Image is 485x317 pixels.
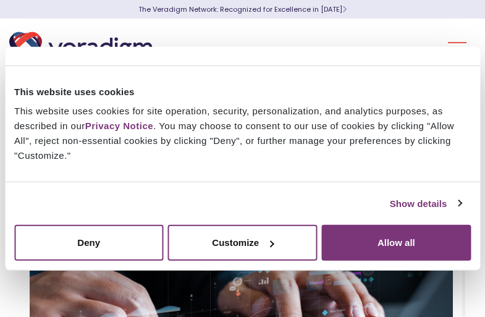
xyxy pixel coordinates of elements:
div: This website uses cookies for site operation, security, personalization, and analytics purposes, ... [14,104,471,163]
img: Veradigm logo [9,28,158,69]
a: Show details [390,196,462,211]
button: Toggle Navigation Menu [448,32,466,64]
button: Allow all [322,225,471,261]
a: Privacy Notice [85,120,153,131]
div: This website uses cookies [14,84,471,99]
a: The Veradigm Network: Recognized for Excellence in [DATE]Learn More [138,4,347,14]
button: Customize [168,225,317,261]
span: Learn More [342,4,347,14]
button: Deny [14,225,163,261]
